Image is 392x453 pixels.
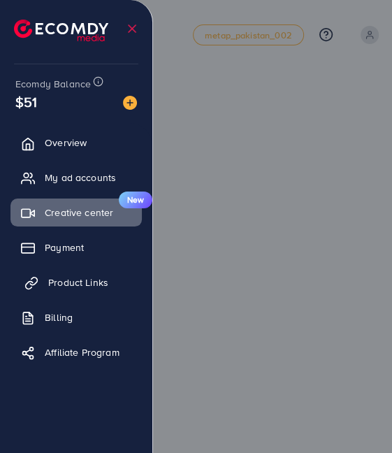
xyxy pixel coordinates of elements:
[48,275,108,289] span: Product Links
[14,20,108,41] img: logo
[10,233,142,261] a: Payment
[45,136,87,150] span: Overview
[333,390,382,443] iframe: Chat
[10,268,142,296] a: Product Links
[45,310,73,324] span: Billing
[45,345,119,359] span: Affiliate Program
[45,240,84,254] span: Payment
[45,206,113,220] span: Creative center
[119,192,152,208] span: New
[10,164,142,192] a: My ad accounts
[10,338,142,366] a: Affiliate Program
[10,129,142,157] a: Overview
[45,171,116,185] span: My ad accounts
[10,303,142,331] a: Billing
[123,96,137,110] img: image
[15,77,91,91] span: Ecomdy Balance
[15,92,37,112] span: $51
[10,199,142,226] a: Creative centerNew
